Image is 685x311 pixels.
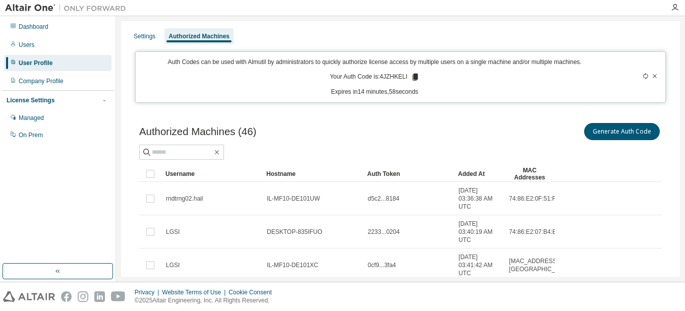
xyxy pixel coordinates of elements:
[166,195,203,203] span: rndtrng02.hail
[166,228,180,236] span: LGSI
[267,261,318,269] span: IL-MF10-DE101XC
[19,131,43,139] div: On Prem
[458,166,500,182] div: Added At
[229,288,277,296] div: Cookie Consent
[368,195,399,203] span: d5c2...8184
[19,41,34,49] div: Users
[94,291,105,302] img: linkedin.svg
[19,114,44,122] div: Managed
[267,195,320,203] span: IL-MF10-DE101UW
[459,253,500,277] span: [DATE] 03:41:42 AM UTC
[19,77,64,85] div: Company Profile
[135,288,162,296] div: Privacy
[142,88,607,96] p: Expires in 14 minutes, 58 seconds
[459,186,500,211] span: [DATE] 03:36:38 AM UTC
[19,59,52,67] div: User Profile
[19,23,48,31] div: Dashboard
[509,228,560,236] span: 74:86:E2:07:B4:B7
[368,261,396,269] span: 0cf9...3fa4
[168,32,230,40] div: Authorized Machines
[267,228,322,236] span: DESKTOP-835IFUO
[368,228,399,236] span: 2233...0204
[266,166,359,182] div: Hostname
[139,126,256,138] span: Authorized Machines (46)
[508,166,551,182] div: MAC Addresses
[61,291,72,302] img: facebook.svg
[166,261,180,269] span: LGSI
[584,123,660,140] button: Generate Auth Code
[142,58,607,67] p: Auth Codes can be used with Almutil by administrators to quickly authorize license access by mult...
[3,291,55,302] img: altair_logo.svg
[111,291,126,302] img: youtube.svg
[330,73,420,82] p: Your Auth Code is: 4JZHKELI
[162,288,229,296] div: Website Terms of Use
[509,195,560,203] span: 74:86:E2:0F:51:FE
[5,3,131,13] img: Altair One
[78,291,88,302] img: instagram.svg
[367,166,450,182] div: Auth Token
[165,166,258,182] div: Username
[7,96,54,104] div: License Settings
[459,220,500,244] span: [DATE] 03:40:19 AM UTC
[134,32,155,40] div: Settings
[135,296,278,305] p: © 2025 Altair Engineering, Inc. All Rights Reserved.
[509,257,572,273] span: [MAC_ADDRESS][GEOGRAPHIC_DATA]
